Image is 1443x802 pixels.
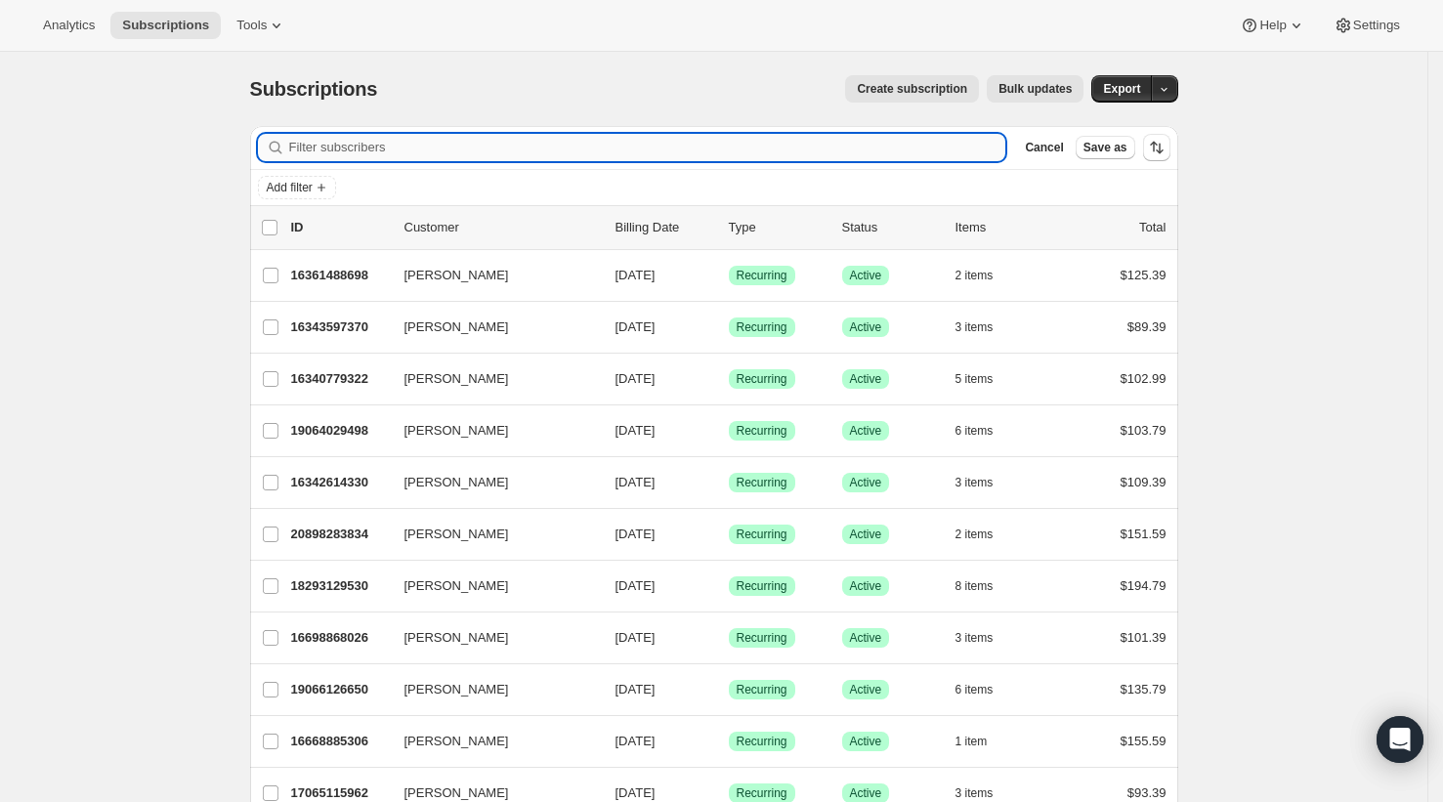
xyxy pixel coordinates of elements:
span: Recurring [737,682,787,697]
span: Subscriptions [250,78,378,100]
span: [DATE] [615,785,656,800]
button: Analytics [31,12,106,39]
div: 18293129530[PERSON_NAME][DATE]SuccessRecurringSuccessActive8 items$194.79 [291,572,1167,600]
div: 16343597370[PERSON_NAME][DATE]SuccessRecurringSuccessActive3 items$89.39 [291,314,1167,341]
button: [PERSON_NAME] [393,312,588,343]
span: [DATE] [615,268,656,282]
span: [DATE] [615,578,656,593]
span: [PERSON_NAME] [404,732,509,751]
span: $109.39 [1121,475,1167,489]
span: Analytics [43,18,95,33]
button: [PERSON_NAME] [393,415,588,446]
div: 16698868026[PERSON_NAME][DATE]SuccessRecurringSuccessActive3 items$101.39 [291,624,1167,652]
p: Customer [404,218,600,237]
span: 2 items [955,527,994,542]
span: 3 items [955,785,994,801]
p: 16340779322 [291,369,389,389]
span: Create subscription [857,81,967,97]
button: Settings [1322,12,1412,39]
span: Bulk updates [998,81,1072,97]
span: $101.39 [1121,630,1167,645]
div: 16361488698[PERSON_NAME][DATE]SuccessRecurringSuccessActive2 items$125.39 [291,262,1167,289]
button: Subscriptions [110,12,221,39]
span: [DATE] [615,734,656,748]
span: [DATE] [615,527,656,541]
span: Recurring [737,319,787,335]
button: Add filter [258,176,336,199]
span: Active [850,578,882,594]
button: Sort the results [1143,134,1170,161]
span: Active [850,630,882,646]
span: Recurring [737,630,787,646]
span: Help [1259,18,1286,33]
span: 3 items [955,319,994,335]
p: ID [291,218,389,237]
span: $102.99 [1121,371,1167,386]
button: [PERSON_NAME] [393,622,588,654]
button: 6 items [955,417,1015,444]
button: [PERSON_NAME] [393,519,588,550]
span: 1 item [955,734,988,749]
div: 20898283834[PERSON_NAME][DATE]SuccessRecurringSuccessActive2 items$151.59 [291,521,1167,548]
span: Recurring [737,527,787,542]
button: Cancel [1017,136,1071,159]
button: 2 items [955,521,1015,548]
div: IDCustomerBilling DateTypeStatusItemsTotal [291,218,1167,237]
span: Active [850,785,882,801]
span: Active [850,682,882,697]
span: Recurring [737,785,787,801]
span: [DATE] [615,423,656,438]
span: Recurring [737,371,787,387]
p: 16342614330 [291,473,389,492]
span: $135.79 [1121,682,1167,696]
span: [DATE] [615,475,656,489]
span: [PERSON_NAME] [404,369,509,389]
span: $89.39 [1127,319,1167,334]
button: 1 item [955,728,1009,755]
span: 3 items [955,475,994,490]
span: Add filter [267,180,313,195]
span: Recurring [737,268,787,283]
span: Active [850,734,882,749]
span: [PERSON_NAME] [404,317,509,337]
span: $103.79 [1121,423,1167,438]
span: Active [850,371,882,387]
div: Type [729,218,827,237]
button: 3 items [955,314,1015,341]
button: [PERSON_NAME] [393,674,588,705]
span: Recurring [737,578,787,594]
span: [PERSON_NAME] [404,525,509,544]
span: $125.39 [1121,268,1167,282]
span: Recurring [737,475,787,490]
div: 16668885306[PERSON_NAME][DATE]SuccessRecurringSuccessActive1 item$155.59 [291,728,1167,755]
span: [PERSON_NAME] [404,680,509,699]
button: 8 items [955,572,1015,600]
span: 6 items [955,423,994,439]
span: Active [850,527,882,542]
span: $151.59 [1121,527,1167,541]
button: [PERSON_NAME] [393,726,588,757]
span: 8 items [955,578,994,594]
span: Save as [1083,140,1127,155]
div: Open Intercom Messenger [1377,716,1423,763]
span: [PERSON_NAME] [404,576,509,596]
p: 19066126650 [291,680,389,699]
div: 19064029498[PERSON_NAME][DATE]SuccessRecurringSuccessActive6 items$103.79 [291,417,1167,444]
span: $93.39 [1127,785,1167,800]
span: [DATE] [615,371,656,386]
button: [PERSON_NAME] [393,363,588,395]
button: [PERSON_NAME] [393,467,588,498]
p: 16343597370 [291,317,389,337]
span: [PERSON_NAME] [404,628,509,648]
span: Tools [236,18,267,33]
div: 16340779322[PERSON_NAME][DATE]SuccessRecurringSuccessActive5 items$102.99 [291,365,1167,393]
p: 18293129530 [291,576,389,596]
span: [PERSON_NAME] [404,421,509,441]
span: [DATE] [615,682,656,696]
span: Export [1103,81,1140,97]
span: [PERSON_NAME] [404,473,509,492]
button: Help [1228,12,1317,39]
span: Active [850,423,882,439]
button: Bulk updates [987,75,1083,103]
p: Total [1139,218,1166,237]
